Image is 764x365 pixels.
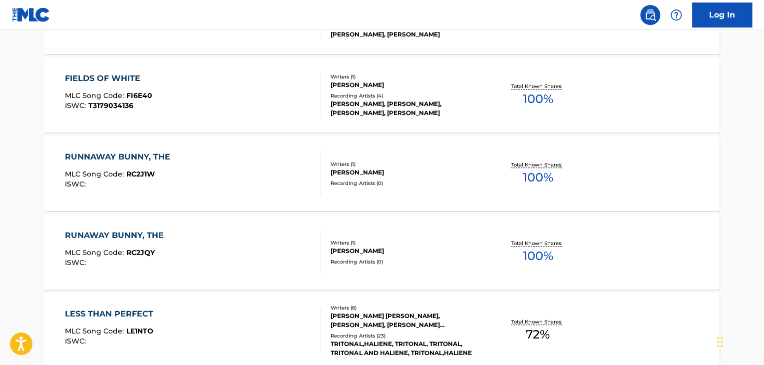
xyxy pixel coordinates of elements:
div: Writers ( 1 ) [331,160,481,168]
div: Help [666,5,686,25]
p: Total Known Shares: [511,239,564,247]
span: MLC Song Code : [65,248,126,257]
span: ISWC : [65,258,88,267]
div: Recording Artists ( 0 ) [331,179,481,187]
p: Total Known Shares: [511,82,564,90]
span: RC2JQY [126,248,155,257]
span: MLC Song Code : [65,91,126,100]
div: [PERSON_NAME], [PERSON_NAME], [PERSON_NAME], [PERSON_NAME] [331,99,481,117]
span: MLC Song Code : [65,326,126,335]
a: Log In [692,2,752,27]
div: TRITONAL,HALIENE, TRITONAL, TRITONAL, TRITONAL AND HALIENE, TRITONAL,HALIENE [331,339,481,357]
p: Total Known Shares: [511,318,564,325]
div: Recording Artists ( 4 ) [331,92,481,99]
span: ISWC : [65,179,88,188]
span: ISWC : [65,101,88,110]
img: MLC Logo [12,7,50,22]
img: help [670,9,682,21]
span: 100 % [522,168,553,186]
a: RUNAWAY BUNNY, THEMLC Song Code:RC2JQYISWC:Writers (1)[PERSON_NAME]Recording Artists (0)Total Kno... [44,214,720,289]
div: Drag [717,327,723,357]
div: [PERSON_NAME] [331,246,481,255]
span: FI6E40 [126,91,152,100]
span: ISWC : [65,336,88,345]
span: 100 % [522,90,553,108]
p: Total Known Shares: [511,161,564,168]
div: Recording Artists ( 0 ) [331,258,481,265]
div: FIELDS OF WHITE [65,72,152,84]
span: RC2J1W [126,169,155,178]
div: LESS THAN PERFECT [65,308,158,320]
span: 100 % [522,247,553,265]
div: RUNAWAY BUNNY, THE [65,229,169,241]
span: MLC Song Code : [65,169,126,178]
div: Recording Artists ( 23 ) [331,332,481,339]
div: Writers ( 1 ) [331,73,481,80]
div: [PERSON_NAME] [331,80,481,89]
div: [PERSON_NAME] [331,168,481,177]
div: RUNNAWAY BUNNY, THE [65,151,175,163]
div: Writers ( 6 ) [331,304,481,311]
span: LE1NTO [126,326,153,335]
div: Writers ( 1 ) [331,239,481,246]
a: FIELDS OF WHITEMLC Song Code:FI6E40ISWC:T3179034136Writers (1)[PERSON_NAME]Recording Artists (4)[... [44,57,720,132]
a: RUNNAWAY BUNNY, THEMLC Song Code:RC2J1WISWC:Writers (1)[PERSON_NAME]Recording Artists (0)Total Kn... [44,136,720,211]
span: T3179034136 [88,101,133,110]
div: [PERSON_NAME] [PERSON_NAME], [PERSON_NAME], [PERSON_NAME] [PERSON_NAME], [PERSON_NAME] [PERSON_NA... [331,311,481,329]
a: Public Search [640,5,660,25]
iframe: Chat Widget [714,317,764,365]
span: 72 % [526,325,550,343]
img: search [644,9,656,21]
